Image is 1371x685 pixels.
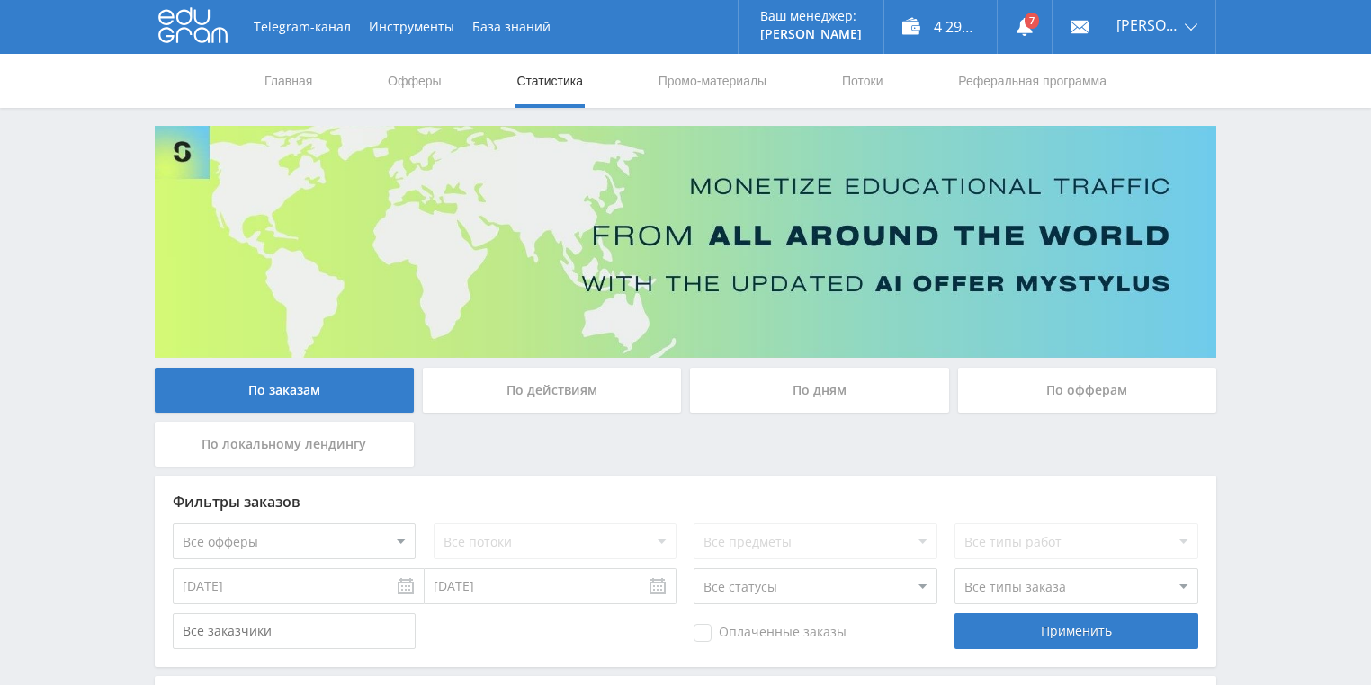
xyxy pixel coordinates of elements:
[155,368,414,413] div: По заказам
[173,494,1198,510] div: Фильтры заказов
[1116,18,1179,32] span: [PERSON_NAME]
[155,126,1216,358] img: Banner
[956,54,1108,108] a: Реферальная программа
[760,9,862,23] p: Ваш менеджер:
[263,54,314,108] a: Главная
[690,368,949,413] div: По дням
[840,54,885,108] a: Потоки
[423,368,682,413] div: По действиям
[515,54,585,108] a: Статистика
[155,422,414,467] div: По локальному лендингу
[954,613,1197,649] div: Применить
[173,613,416,649] input: Все заказчики
[760,27,862,41] p: [PERSON_NAME]
[386,54,444,108] a: Офферы
[694,624,847,642] span: Оплаченные заказы
[657,54,768,108] a: Промо-материалы
[958,368,1217,413] div: По офферам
